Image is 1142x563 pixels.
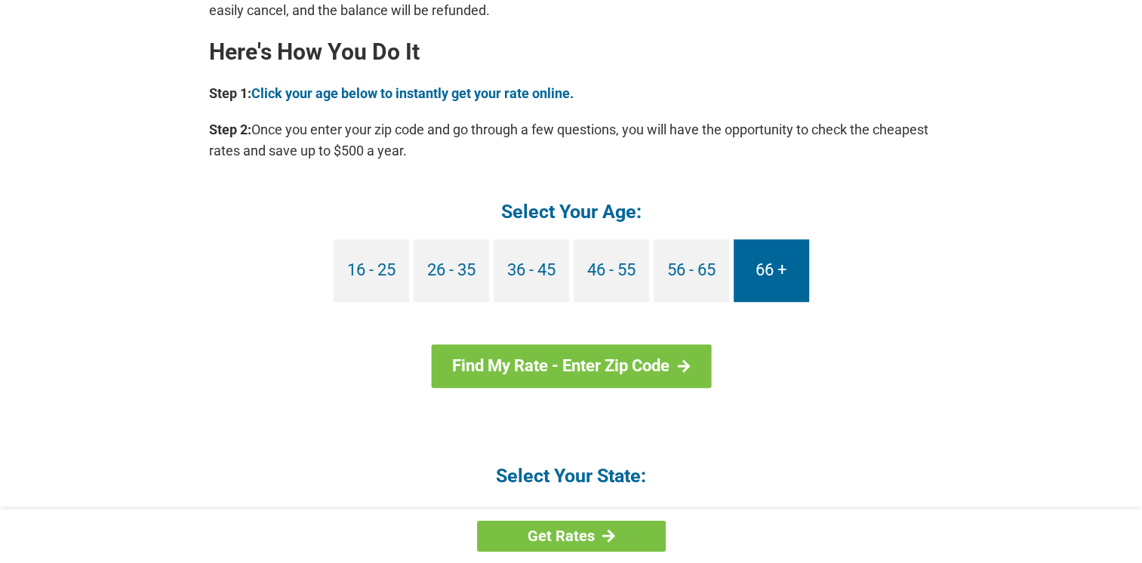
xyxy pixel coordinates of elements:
[251,85,574,101] a: Click your age below to instantly get your rate online.
[334,239,409,302] a: 16 - 25
[209,119,934,162] p: Once you enter your zip code and go through a few questions, you will have the opportunity to che...
[477,521,666,552] a: Get Rates
[734,239,809,302] a: 66 +
[574,239,649,302] a: 46 - 55
[654,239,729,302] a: 56 - 65
[209,85,251,101] b: Step 1:
[209,40,934,64] h2: Here's How You Do It
[209,199,934,224] h4: Select Your Age:
[494,239,569,302] a: 36 - 45
[209,463,934,488] h4: Select Your State:
[414,239,489,302] a: 26 - 35
[209,122,251,137] b: Step 2:
[431,344,711,388] a: Find My Rate - Enter Zip Code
